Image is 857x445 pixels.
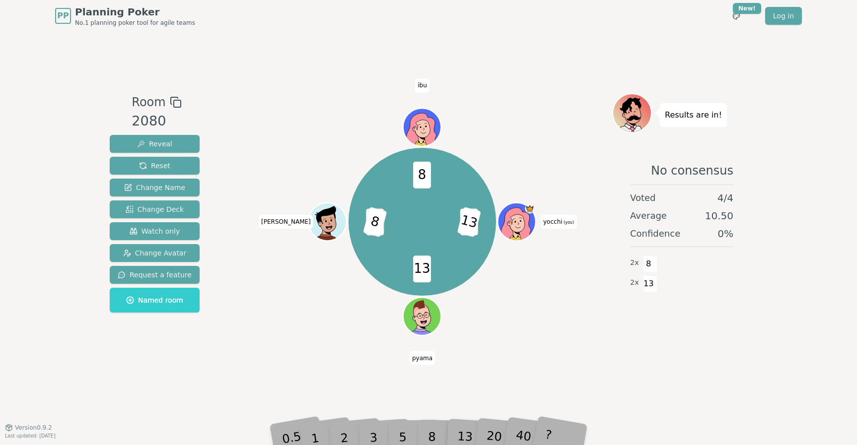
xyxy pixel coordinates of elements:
span: Last updated: [DATE] [5,433,56,439]
div: 2080 [132,111,181,131]
span: No consensus [651,163,733,179]
span: Voted [630,191,656,205]
a: Log in [765,7,802,25]
button: Version0.9.2 [5,424,52,432]
span: (you) [563,220,574,225]
span: Confidence [630,227,680,241]
span: 4 / 4 [717,191,733,205]
span: Room [132,93,165,111]
span: Reveal [137,139,172,149]
span: Change Name [124,183,185,192]
span: Average [630,209,667,223]
button: Change Deck [110,200,200,218]
span: Click to change your name [410,351,435,365]
span: Request a feature [118,270,192,280]
span: Planning Poker [75,5,195,19]
button: Change Name [110,179,200,196]
span: Change Deck [126,204,184,214]
button: Named room [110,288,200,313]
span: Change Avatar [123,248,187,258]
span: No.1 planning poker tool for agile teams [75,19,195,27]
span: 8 [643,255,654,272]
span: 8 [414,161,431,188]
a: PPPlanning PokerNo.1 planning poker tool for agile teams [55,5,195,27]
span: Watch only [130,226,180,236]
span: 10.50 [705,209,733,223]
button: Request a feature [110,266,200,284]
span: Reset [139,161,170,171]
button: Click to change your avatar [499,204,535,240]
span: 13 [457,206,482,237]
button: Change Avatar [110,244,200,262]
span: 13 [643,275,654,292]
span: Click to change your name [415,79,429,93]
button: Reveal [110,135,200,153]
span: 8 [363,206,387,237]
span: 13 [414,255,431,282]
span: 2 x [630,277,639,288]
span: 0 % [717,227,733,241]
span: Click to change your name [259,215,313,229]
span: Click to change your name [541,215,576,229]
span: PP [57,10,69,22]
div: New! [733,3,761,14]
button: Watch only [110,222,200,240]
span: Named room [126,295,183,305]
button: Reset [110,157,200,175]
p: Results are in! [665,108,722,122]
span: Version 0.9.2 [15,424,52,432]
span: 2 x [630,257,639,268]
button: New! [727,7,745,25]
span: yocchi is the host [525,204,535,213]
